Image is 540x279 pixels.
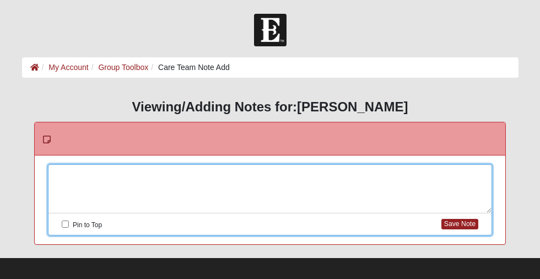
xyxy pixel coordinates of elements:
strong: [PERSON_NAME] [297,99,408,114]
h3: Viewing/Adding Notes for: [22,99,519,115]
button: Save Note [441,219,478,229]
li: Care Team Note Add [148,62,230,73]
a: Group Toolbox [98,63,148,72]
a: My Account [48,63,88,72]
span: Pin to Top [73,221,102,229]
input: Pin to Top [62,221,69,228]
img: Church of Eleven22 Logo [254,14,287,46]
